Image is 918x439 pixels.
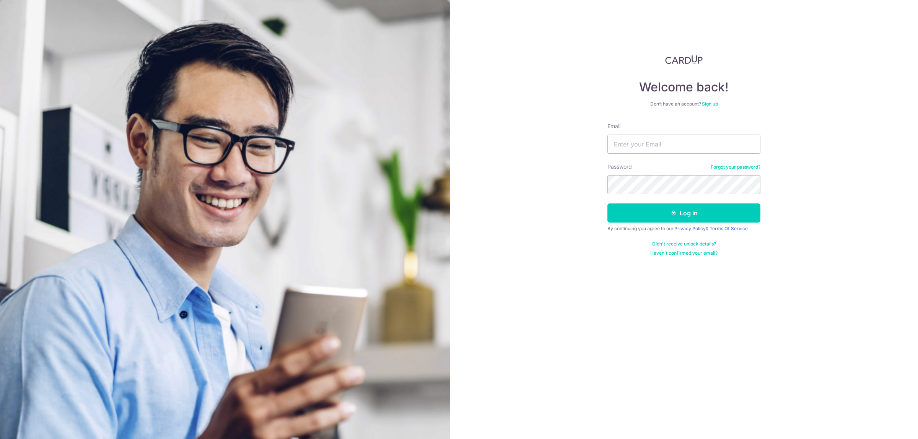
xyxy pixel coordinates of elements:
label: Email [607,122,620,130]
img: CardUp Logo [665,55,703,64]
h4: Welcome back! [607,80,760,95]
a: Terms Of Service [710,226,748,231]
a: Haven't confirmed your email? [650,250,718,256]
a: Didn't receive unlock details? [652,241,716,247]
a: Sign up [702,101,718,107]
div: Don’t have an account? [607,101,760,107]
input: Enter your Email [607,135,760,154]
div: By continuing you agree to our & [607,226,760,232]
a: Forgot your password? [711,164,760,170]
a: Privacy Policy [674,226,706,231]
label: Password [607,163,632,171]
button: Log in [607,203,760,223]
